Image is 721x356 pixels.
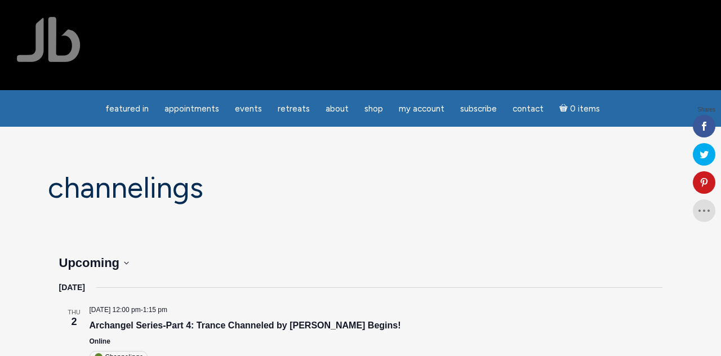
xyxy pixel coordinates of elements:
a: Cart0 items [553,97,607,120]
span: Contact [513,104,544,114]
a: My Account [392,98,451,120]
a: Contact [506,98,550,120]
img: Jamie Butler. The Everyday Medium [17,17,81,62]
span: Online [90,337,110,345]
span: Shares [697,107,715,113]
span: Thu [59,308,90,317]
span: About [326,104,349,114]
span: 0 items [570,105,600,113]
span: Upcoming [59,256,120,270]
i: Cart [559,104,570,114]
span: [DATE] 12:00 pm [90,306,141,314]
span: 2 [59,314,90,330]
h1: Channelings [48,172,673,204]
a: About [319,98,355,120]
time: - [90,306,168,314]
time: [DATE] [59,281,85,294]
a: Subscribe [453,98,504,120]
span: My Account [399,104,444,114]
span: featured in [105,104,149,114]
span: 1:15 pm [143,306,167,314]
button: Upcoming [59,253,130,272]
span: Retreats [278,104,310,114]
span: Appointments [164,104,219,114]
a: Retreats [271,98,317,120]
span: Events [235,104,262,114]
a: featured in [99,98,155,120]
a: Archangel Series-Part 4: Trance Channeled by [PERSON_NAME] Begins! [90,321,401,331]
a: Events [228,98,269,120]
a: Shop [358,98,390,120]
span: Subscribe [460,104,497,114]
a: Appointments [158,98,226,120]
span: Shop [364,104,383,114]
